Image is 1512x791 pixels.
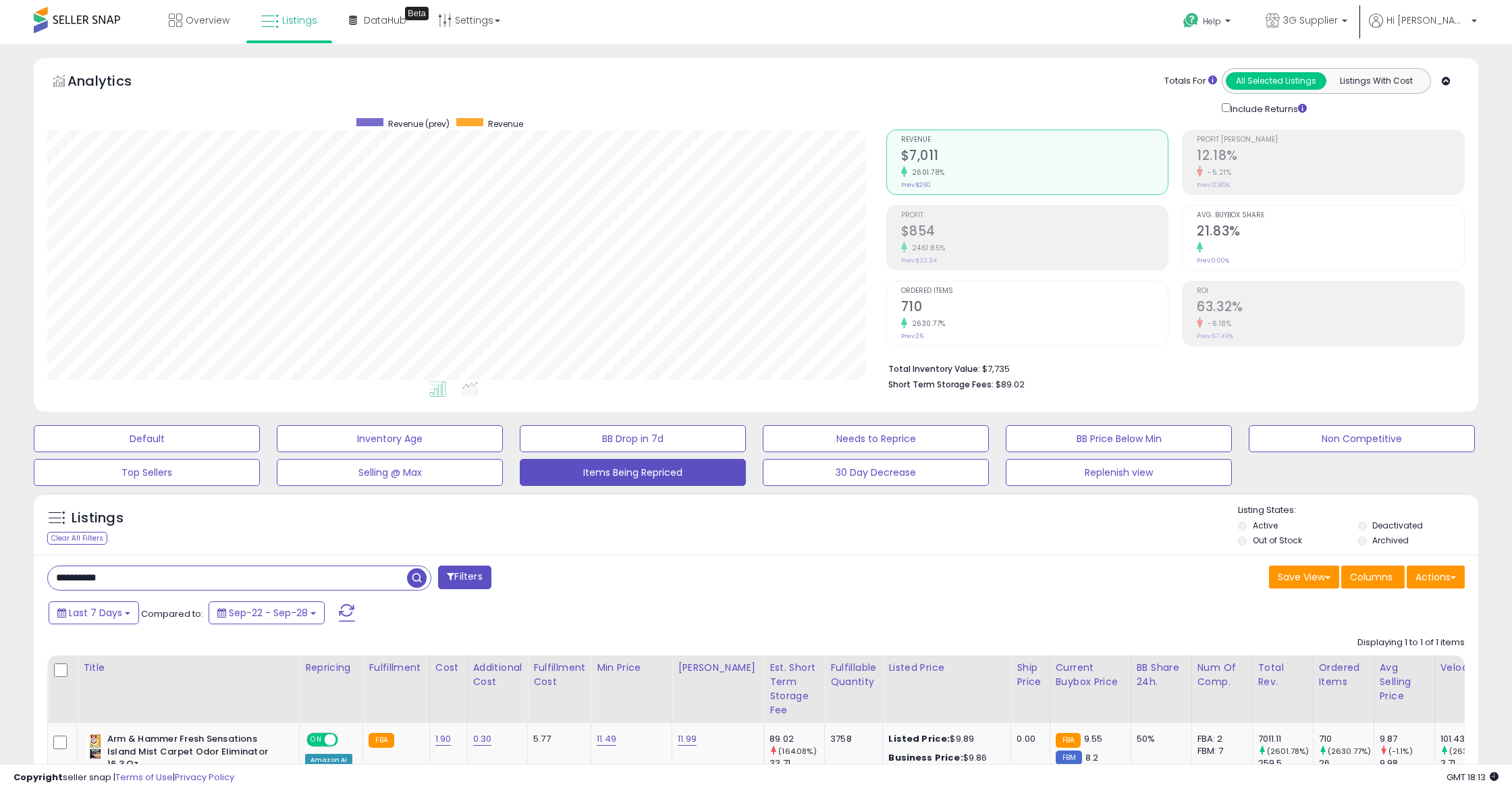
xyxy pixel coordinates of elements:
div: Tooltip anchor [405,7,429,20]
label: Deactivated [1372,520,1423,531]
button: Sep-22 - Sep-28 [209,601,325,624]
div: Additional Cost [473,661,522,689]
button: Save View [1269,566,1339,589]
button: 30 Day Decrease [763,459,989,486]
span: Help [1203,16,1221,27]
div: Min Price [597,661,666,675]
button: Last 7 Days [49,601,139,624]
small: 2461.85% [907,243,946,253]
div: 7011.11 [1258,733,1313,745]
a: 1.90 [435,732,452,746]
div: Ship Price [1017,661,1044,689]
div: Fulfillable Quantity [830,661,877,689]
div: 5.77 [533,733,580,745]
small: (164.08%) [778,746,816,757]
small: (-1.1%) [1388,746,1413,757]
div: 33.71 [769,757,824,769]
span: $89.02 [996,378,1025,391]
h5: Analytics [67,72,158,94]
button: Selling @ Max [277,459,503,486]
div: Ordered Items [1319,661,1368,689]
div: Num of Comp. [1197,661,1247,689]
div: Current Buybox Price [1056,661,1125,689]
label: Archived [1372,535,1409,546]
img: 41hM-h2vAvL._SL40_.jpg [86,733,104,760]
h2: 710 [901,299,1168,317]
div: 710 [1319,733,1374,745]
b: Business Price: [888,751,963,764]
span: Sep-22 - Sep-28 [229,606,308,620]
span: Hi [PERSON_NAME] [1386,13,1467,27]
small: 2630.77% [907,319,946,329]
button: Replenish view [1006,459,1232,486]
button: Needs to Reprice [763,425,989,452]
button: Actions [1407,566,1465,589]
span: 3G Supplier [1283,13,1338,27]
span: DataHub [364,13,406,27]
span: Columns [1350,570,1393,584]
p: Listing States: [1238,504,1478,517]
div: Include Returns [1212,101,1323,116]
a: Privacy Policy [175,771,234,784]
small: Prev: 12.85% [1197,181,1230,189]
button: Columns [1341,566,1405,589]
a: 11.99 [678,732,697,746]
span: Revenue [488,118,523,130]
a: 0.30 [473,732,492,746]
strong: Copyright [13,771,63,784]
div: 3758 [830,733,872,745]
a: Terms of Use [115,771,173,784]
div: 0.00 [1017,733,1039,745]
b: Listed Price: [888,732,950,745]
span: Last 7 Days [69,606,122,620]
li: $7,735 [888,360,1455,376]
span: Overview [186,13,230,27]
span: Revenue [901,136,1168,144]
button: Listings With Cost [1326,72,1426,90]
small: FBA [369,733,394,748]
div: Cost [435,661,462,675]
div: FBM: 7 [1197,745,1242,757]
a: Help [1172,2,1244,44]
b: Arm & Hammer Fresh Sensations Island Mist Carpet Odor Eliminator 16.3 Oz [107,733,271,774]
span: Revenue (prev) [388,118,450,130]
b: Total Inventory Value: [888,363,980,375]
small: Prev: 26 [901,332,923,340]
h2: $854 [901,223,1168,242]
a: Hi [PERSON_NAME] [1369,13,1477,44]
button: Inventory Age [277,425,503,452]
div: Title [83,661,294,675]
div: $9.89 [888,733,1000,745]
h2: 21.83% [1197,223,1464,242]
small: Prev: $33.34 [901,256,937,265]
span: OFF [336,734,358,746]
div: BB Share 24h. [1137,661,1186,689]
span: ON [308,734,325,746]
h2: $7,011 [901,148,1168,166]
button: Top Sellers [34,459,260,486]
div: FBA: 2 [1197,733,1242,745]
div: Est. Short Term Storage Fee [769,661,819,717]
div: Totals For [1164,75,1217,88]
a: 11.49 [597,732,616,746]
div: Listed Price [888,661,1005,675]
small: Prev: 0.00% [1197,256,1229,265]
h2: 63.32% [1197,299,1464,317]
div: Repricing [305,661,357,675]
div: Fulfillment Cost [533,661,585,689]
button: Items Being Repriced [520,459,746,486]
button: All Selected Listings [1226,72,1326,90]
span: Ordered Items [901,288,1168,295]
button: Filters [438,566,491,589]
div: Fulfillment [369,661,423,675]
small: Prev: $260 [901,181,931,189]
div: $9.86 [888,752,1000,764]
small: Prev: 67.49% [1197,332,1233,340]
small: -5.21% [1203,167,1231,178]
button: BB Price Below Min [1006,425,1232,452]
b: Short Term Storage Fees: [888,379,994,390]
span: Compared to: [141,607,203,620]
span: 2025-10-6 18:13 GMT [1447,771,1498,784]
small: (2630.77%) [1328,746,1372,757]
div: Clear All Filters [47,532,107,545]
